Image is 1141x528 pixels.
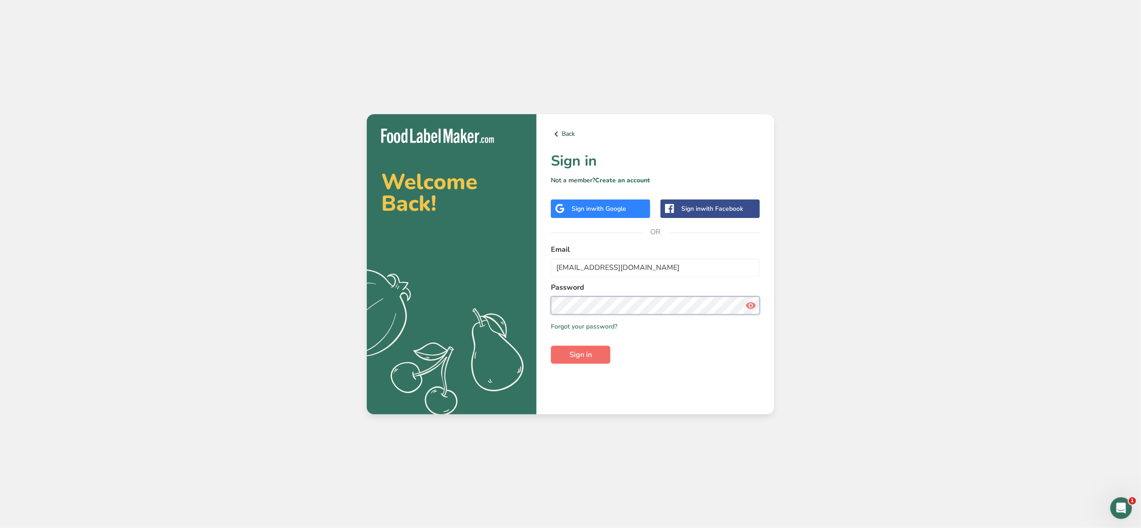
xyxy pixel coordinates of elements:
[551,176,760,185] p: Not a member?
[551,346,610,364] button: Sign in
[551,259,760,277] input: Enter Your Email
[551,282,760,293] label: Password
[381,171,522,214] h2: Welcome Back!
[551,129,760,139] a: Back
[572,204,626,213] div: Sign in
[551,244,760,255] label: Email
[701,204,743,213] span: with Facebook
[569,349,592,360] span: Sign in
[681,204,743,213] div: Sign in
[591,204,626,213] span: with Google
[1129,497,1136,505] span: 1
[1110,497,1132,519] iframe: Intercom live chat
[551,322,617,331] a: Forgot your password?
[551,150,760,172] h1: Sign in
[642,218,669,245] span: OR
[595,176,650,185] a: Create an account
[381,129,494,144] img: Food Label Maker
